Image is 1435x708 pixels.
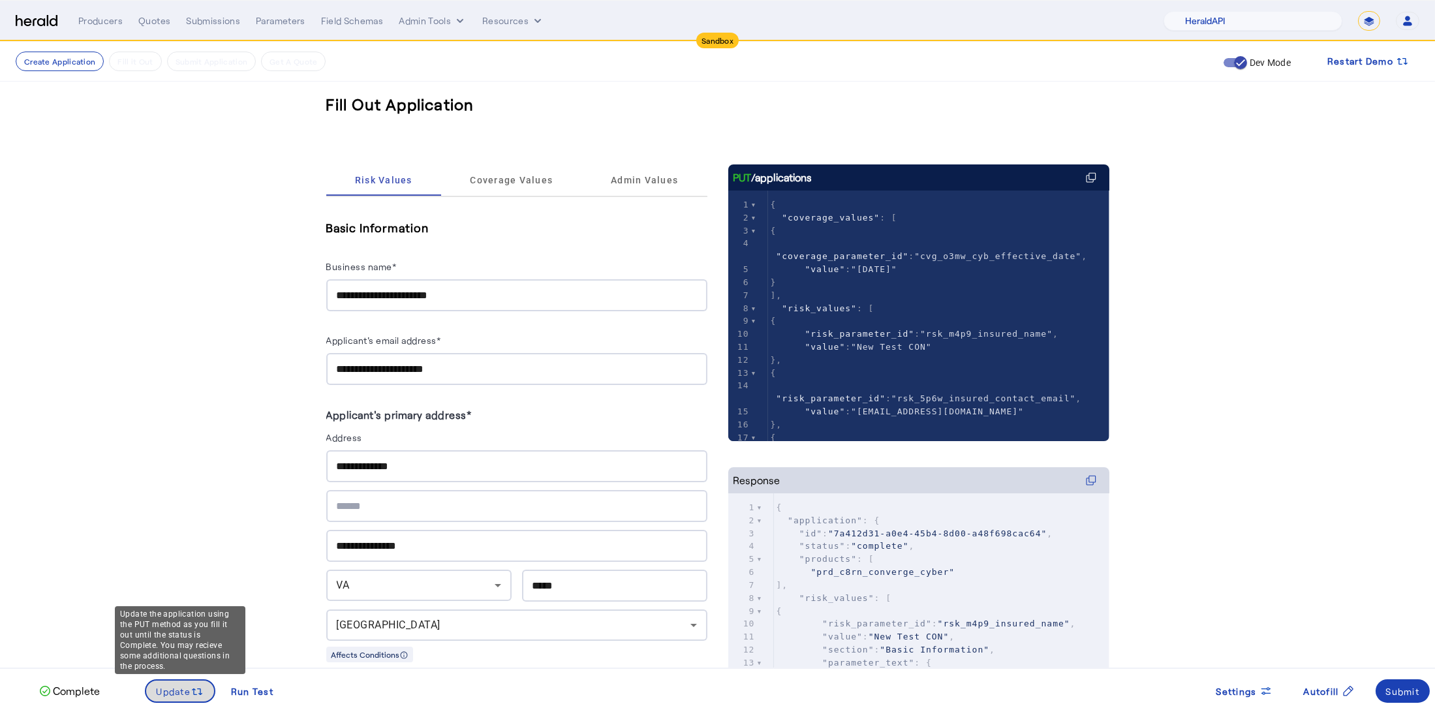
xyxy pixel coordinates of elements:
[728,237,751,250] div: 4
[221,679,284,703] button: Run Test
[728,605,757,618] div: 9
[231,685,273,698] div: Run Test
[326,432,363,443] label: Address
[777,658,932,668] span: : {
[771,355,782,365] span: },
[733,170,812,185] div: /applications
[728,431,751,444] div: 17
[337,619,441,631] span: [GEOGRAPHIC_DATA]
[326,94,474,115] h3: Fill Out Application
[728,224,751,238] div: 3
[78,14,123,27] div: Producers
[326,218,707,238] h5: Basic Information
[115,606,245,674] div: Update the application using the PUT method as you fill it out until the status is Complete. You ...
[891,393,1075,403] span: "rsk_5p6w_insured_contact_email"
[728,540,757,553] div: 4
[728,341,751,354] div: 11
[728,579,757,592] div: 7
[777,502,782,512] span: {
[880,645,989,654] span: "Basic Information"
[157,685,191,698] span: Update
[771,420,782,429] span: },
[777,632,955,641] span: : ,
[728,289,751,302] div: 7
[777,529,1053,538] span: : ,
[355,176,412,185] span: Risk Values
[728,328,751,341] div: 10
[799,554,857,564] span: "products"
[771,368,777,378] span: {
[1293,679,1365,703] button: Autofill
[728,566,757,579] div: 6
[771,290,782,300] span: ],
[822,632,863,641] span: "value"
[777,593,892,603] span: : [
[799,541,846,551] span: "status"
[109,52,161,71] button: Fill it Out
[771,407,1025,416] span: :
[145,679,216,703] button: Update
[728,592,757,605] div: 8
[771,264,897,274] span: :
[728,263,751,276] div: 5
[1216,685,1257,698] span: Settings
[1327,54,1393,69] span: Restart Demo
[799,529,822,538] span: "id"
[777,619,1076,628] span: : ,
[326,408,472,421] label: Applicant's primary address*
[728,501,757,514] div: 1
[771,213,897,223] span: : [
[777,580,788,590] span: ],
[728,354,751,367] div: 12
[805,264,845,274] span: "value"
[321,14,384,27] div: Field Schemas
[1206,679,1283,703] button: Settings
[728,367,751,380] div: 13
[728,643,757,656] div: 12
[1247,56,1291,69] label: Dev Mode
[851,264,897,274] span: "[DATE]"
[776,393,886,403] span: "risk_parameter_id"
[470,176,553,185] span: Coverage Values
[728,527,757,540] div: 3
[822,658,914,668] span: "parameter_text"
[851,541,908,551] span: "complete"
[777,606,782,616] span: {
[851,342,932,352] span: "New Test CON"
[771,303,874,313] span: : [
[799,593,874,603] span: "risk_values"
[771,200,777,209] span: {
[728,211,751,224] div: 2
[828,529,1047,538] span: "7a412d31-a0e4-45b4-8d00-a48f698cac64"
[326,261,397,272] label: Business name*
[771,226,777,236] span: {
[810,567,955,577] span: "prd_c8rn_converge_cyber"
[611,176,678,185] span: Admin Values
[50,683,100,699] p: Complete
[822,645,874,654] span: "section"
[805,407,845,416] span: "value"
[777,516,880,525] span: : {
[733,472,780,488] div: Response
[728,198,751,211] div: 1
[16,15,57,27] img: Herald Logo
[728,514,757,527] div: 2
[728,418,751,431] div: 16
[728,405,751,418] div: 15
[1376,679,1430,703] button: Submit
[728,617,757,630] div: 10
[733,170,752,185] span: PUT
[399,14,467,27] button: internal dropdown menu
[782,303,857,313] span: "risk_values"
[805,342,845,352] span: "value"
[1317,50,1419,73] button: Restart Demo
[728,315,751,328] div: 9
[186,14,240,27] div: Submissions
[261,52,326,71] button: Get A Quote
[337,579,350,591] span: VA
[728,379,751,392] div: 14
[696,33,739,48] div: Sandbox
[1386,685,1420,698] div: Submit
[326,647,413,662] div: Affects Conditions
[16,52,104,71] button: Create Application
